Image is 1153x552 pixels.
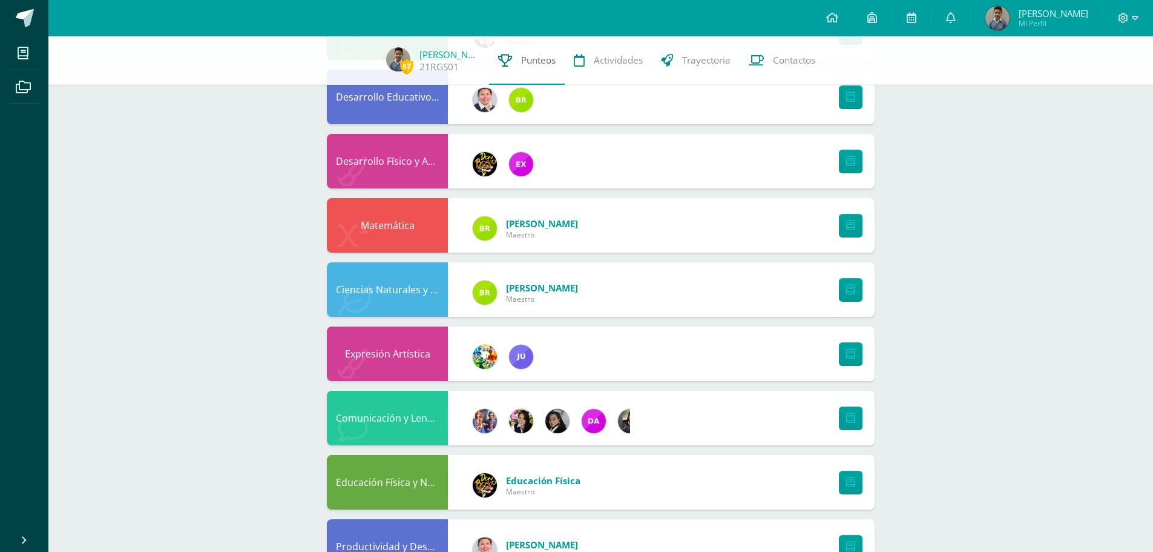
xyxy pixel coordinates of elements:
[773,54,815,67] span: Contactos
[545,409,570,433] img: 7bd163c6daa573cac875167af135d202.png
[327,262,448,317] div: Ciencias Naturales y Tecnología
[506,294,578,304] span: Maestro
[473,473,497,497] img: eda3c0d1caa5ac1a520cf0290d7c6ae4.png
[327,391,448,445] div: Comunicación y Lenguaje L.3 (Inglés y Laboratorio)
[506,487,580,497] span: Maestro
[327,327,448,381] div: Expresión Artística
[506,474,580,487] span: Educación Física
[1019,7,1088,19] span: [PERSON_NAME]
[582,409,606,433] img: 20293396c123fa1d0be50d4fd90c658f.png
[506,218,578,230] span: [PERSON_NAME]
[473,281,497,305] img: 91fb60d109cd21dad9818b7e10cccf2e.png
[386,47,410,71] img: 6a29469838e8344275ebbde8307ef8c6.png
[509,409,533,433] img: 282f7266d1216b456af8b3d5ef4bcc50.png
[489,36,565,85] a: Punteos
[652,36,740,85] a: Trayectoria
[473,345,497,369] img: 159e24a6ecedfdf8f489544946a573f0.png
[506,539,578,551] span: [PERSON_NAME]
[509,345,533,369] img: 1cada5f849fe5bdc664534ba8dc5ae20.png
[327,70,448,124] div: Desarrollo Educativo y Proyecto de Vida
[521,54,556,67] span: Punteos
[327,134,448,188] div: Desarrollo Físico y Artístico
[506,282,578,294] span: [PERSON_NAME]
[506,230,578,240] span: Maestro
[400,59,413,74] span: 67
[618,409,642,433] img: f727c7009b8e908c37d274233f9e6ae1.png
[682,54,731,67] span: Trayectoria
[419,48,480,61] a: [PERSON_NAME]
[565,36,652,85] a: Actividades
[509,152,533,176] img: ce84f7dabd80ed5f5aa83b4480291ac6.png
[509,88,533,112] img: 91fb60d109cd21dad9818b7e10cccf2e.png
[473,409,497,433] img: 3f4c0a665c62760dc8d25f6423ebedea.png
[327,455,448,510] div: Educación Física y Natación
[594,54,643,67] span: Actividades
[740,36,824,85] a: Contactos
[473,152,497,176] img: 21dcd0747afb1b787494880446b9b401.png
[327,198,448,253] div: Matemática
[473,88,497,112] img: 08e00a7f0eb7830fd2468c6dcb3aac58.png
[419,61,459,73] a: 21RGS01
[985,6,1010,30] img: 6a29469838e8344275ebbde8307ef8c6.png
[473,216,497,241] img: 91fb60d109cd21dad9818b7e10cccf2e.png
[1019,18,1088,28] span: Mi Perfil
